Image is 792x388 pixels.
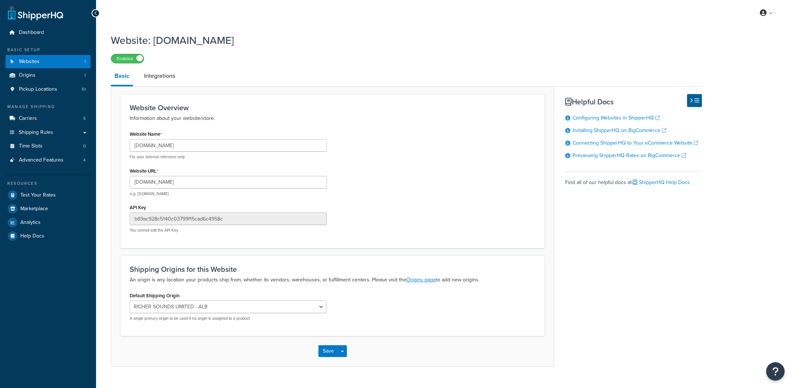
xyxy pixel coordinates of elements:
a: Websites1 [6,55,91,69]
span: Time Slots [19,143,42,149]
a: Marketplace [6,202,91,215]
li: Websites [6,55,91,69]
h3: Shipping Origins for this Website [130,265,535,273]
button: Save [318,345,338,357]
span: Origins [19,72,35,79]
li: Carriers [6,112,91,125]
p: You cannot edit the API Key [130,228,327,233]
h1: Website: [DOMAIN_NAME] [111,33,693,48]
label: Website URL [130,168,158,174]
span: 1 [84,72,86,79]
label: Default Shipping Origin [130,293,180,298]
a: Carriers5 [6,112,91,125]
li: Pickup Locations [6,83,91,96]
a: Advanced Features4 [6,153,91,167]
span: Dashboard [19,30,44,36]
a: Installing ShipperHQ on BigCommerce [573,127,666,134]
a: Connecting ShipperHQ to Your eCommerce Website [573,139,698,147]
span: 4 [83,157,86,163]
label: API Key [130,205,146,210]
a: Configuring Websites in ShipperHQ [573,114,660,122]
a: Origins1 [6,69,91,82]
a: Pickup Locations51 [6,83,91,96]
a: Time Slots0 [6,139,91,153]
span: Analytics [20,219,41,226]
span: Shipping Rules [19,129,53,136]
span: 51 [82,86,86,93]
span: 0 [83,143,86,149]
p: A single primary origin to be used if no origin is assigned to a product [130,316,327,321]
h3: Website Overview [130,104,535,112]
p: For your internal reference only [130,154,327,160]
span: Pickup Locations [19,86,57,93]
div: Resources [6,180,91,187]
li: Origins [6,69,91,82]
a: Dashboard [6,26,91,39]
div: Manage Shipping [6,104,91,110]
a: Integrations [140,67,179,85]
a: Previewing ShipperHQ Rates on BigCommerce [573,152,686,159]
a: Analytics [6,216,91,229]
span: Help Docs [20,233,44,239]
span: Websites [19,59,40,65]
h3: Helpful Docs [565,98,702,106]
div: Find all of our helpful docs at: [565,172,702,188]
span: Carriers [19,115,37,122]
p: e.g. [DOMAIN_NAME] [130,191,327,197]
p: An origin is any location your products ship from, whether its vendors, warehouses, or fulfillmen... [130,276,535,284]
span: Test Your Rates [20,192,56,198]
div: Basic Setup [6,47,91,53]
a: Help Docs [6,229,91,243]
li: Advanced Features [6,153,91,167]
a: ShipperHQ Help Docs [633,179,690,186]
p: Information about your website/store. [130,114,535,123]
span: 1 [84,59,86,65]
button: Open Resource Center [766,362,785,381]
span: 5 [83,115,86,122]
a: Basic [111,67,133,86]
label: Enabled [111,54,144,63]
span: Marketplace [20,206,48,212]
input: XDL713J089NBV22 [130,212,327,225]
li: Time Slots [6,139,91,153]
a: Test Your Rates [6,188,91,202]
a: Shipping Rules [6,126,91,139]
button: Hide Help Docs [687,94,702,107]
a: Origins page [406,276,436,284]
span: Advanced Features [19,157,64,163]
label: Website Name [130,131,162,137]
